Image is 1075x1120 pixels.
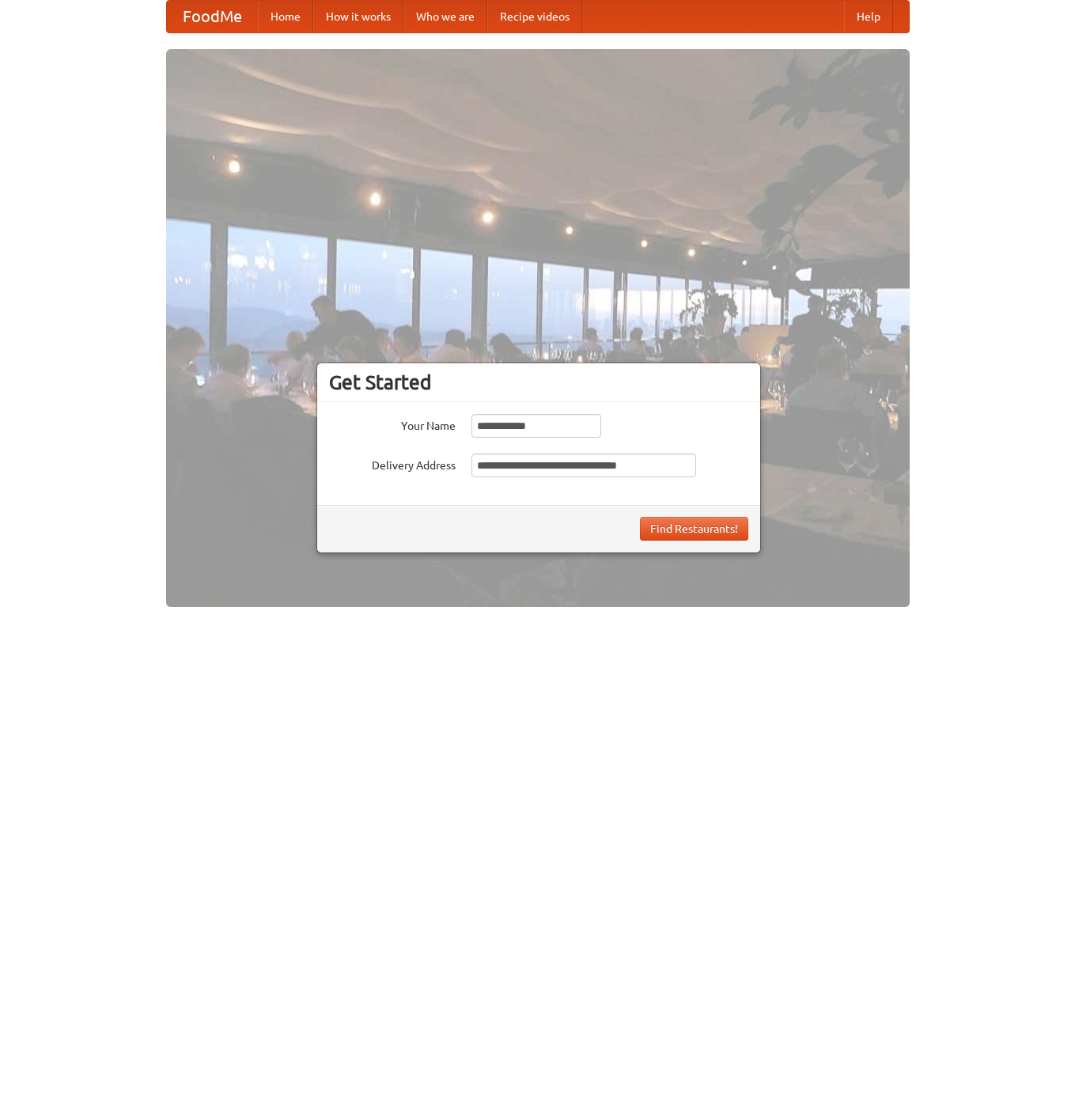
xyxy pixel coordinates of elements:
button: Find Restaurants! [640,517,748,541]
a: FoodMe [167,1,258,32]
a: Help [844,1,893,32]
a: Home [258,1,313,32]
label: Delivery Address [329,454,456,473]
a: How it works [313,1,403,32]
h3: Get Started [329,370,748,394]
a: Who we are [403,1,487,32]
label: Your Name [329,414,456,434]
a: Recipe videos [487,1,582,32]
